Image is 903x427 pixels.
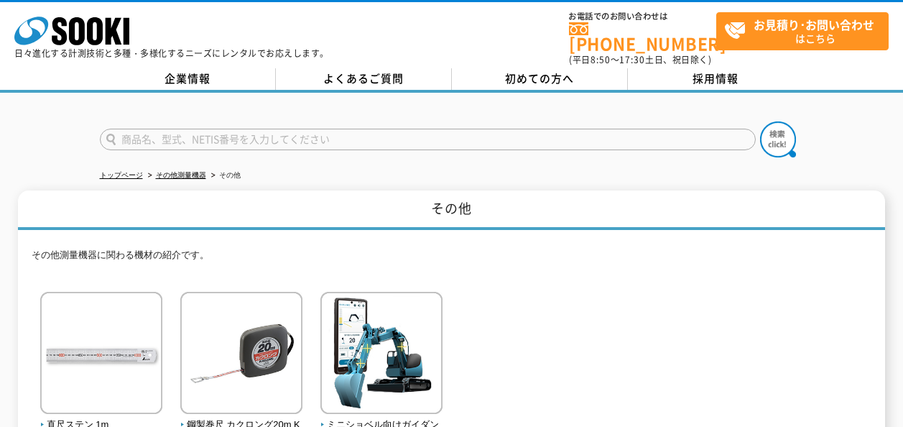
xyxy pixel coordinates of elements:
[452,68,628,90] a: 初めての方へ
[760,121,796,157] img: btn_search.png
[754,16,874,33] strong: お見積り･お問い合わせ
[619,53,645,66] span: 17:30
[208,168,241,183] li: その他
[569,22,716,52] a: [PHONE_NUMBER]
[716,12,889,50] a: お見積り･お問い合わせはこちら
[591,53,611,66] span: 8:50
[724,13,888,49] span: はこちら
[156,171,206,179] a: その他測量機器
[100,129,756,150] input: 商品名、型式、NETIS番号を入力してください
[628,68,804,90] a: 採用情報
[569,12,716,21] span: お電話でのお問い合わせは
[40,292,162,418] img: 直尺ステン 1m
[505,70,574,86] span: 初めての方へ
[100,171,143,179] a: トップページ
[18,190,885,230] h1: その他
[276,68,452,90] a: よくあるご質問
[569,53,711,66] span: (平日 ～ 土日、祝日除く)
[180,292,302,418] img: 鋼製巻尺 カクロング20m KL10-20
[320,292,443,418] img: ミニショベル向けガイダンスシステム Holfee
[100,68,276,90] a: 企業情報
[14,49,329,58] p: 日々進化する計測技術と多種・多様化するニーズにレンタルでお応えします。
[32,248,872,270] p: その他測量機器に関わる機材の紹介です。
